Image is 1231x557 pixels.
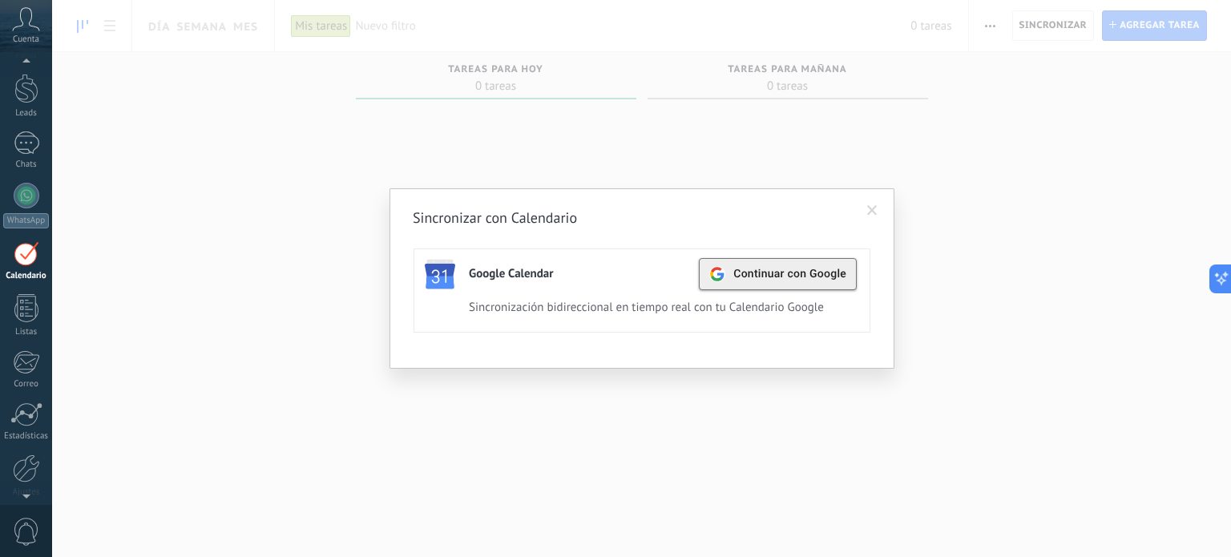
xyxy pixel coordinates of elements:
button: Continuar con Google [699,258,857,290]
span: Continuar con Google [733,268,846,281]
h2: Sincronizar con Calendario [413,208,870,227]
div: Listas [3,327,50,337]
div: WhatsApp [3,213,49,228]
div: Calendario [3,271,50,281]
div: Google Calendar [469,266,554,281]
span: Cuenta [13,34,39,45]
div: Correo [3,379,50,389]
div: Sincronización bidireccional en tiempo real con tu Calendario Google [469,300,848,315]
div: Leads [3,108,50,119]
div: Chats [3,159,50,170]
div: Estadísticas [3,431,50,442]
